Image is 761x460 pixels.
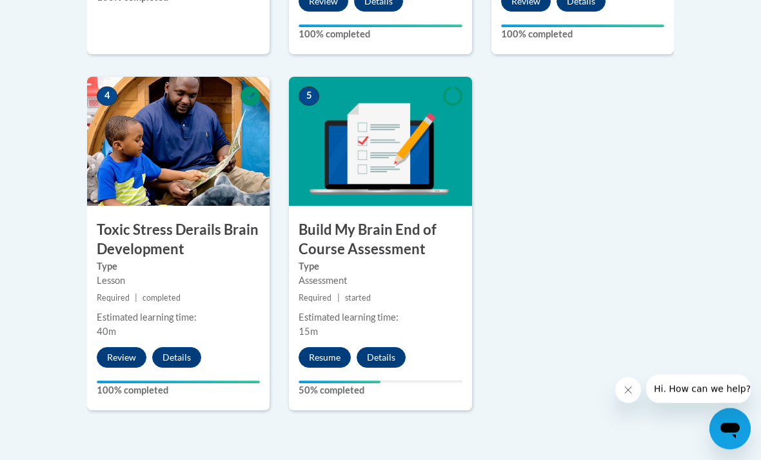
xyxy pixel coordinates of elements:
[97,87,117,106] span: 4
[97,274,260,288] div: Lesson
[87,77,270,206] img: Course Image
[345,294,371,303] span: started
[87,221,270,261] h3: Toxic Stress Derails Brain Development
[299,311,462,325] div: Estimated learning time:
[299,28,462,42] label: 100% completed
[709,408,751,450] iframe: Button to launch messaging window
[615,377,641,403] iframe: Close message
[299,384,462,398] label: 50% completed
[299,87,319,106] span: 5
[646,375,751,403] iframe: Message from company
[289,77,471,206] img: Course Image
[289,221,471,261] h3: Build My Brain End of Course Assessment
[299,294,331,303] span: Required
[501,25,664,28] div: Your progress
[97,326,116,337] span: 40m
[97,384,260,398] label: 100% completed
[97,348,146,368] button: Review
[97,381,260,384] div: Your progress
[299,274,462,288] div: Assessment
[97,294,130,303] span: Required
[97,260,260,274] label: Type
[299,326,318,337] span: 15m
[135,294,137,303] span: |
[337,294,340,303] span: |
[299,381,380,384] div: Your progress
[299,348,351,368] button: Resume
[97,311,260,325] div: Estimated learning time:
[152,348,201,368] button: Details
[143,294,181,303] span: completed
[299,260,462,274] label: Type
[357,348,406,368] button: Details
[501,28,664,42] label: 100% completed
[299,25,462,28] div: Your progress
